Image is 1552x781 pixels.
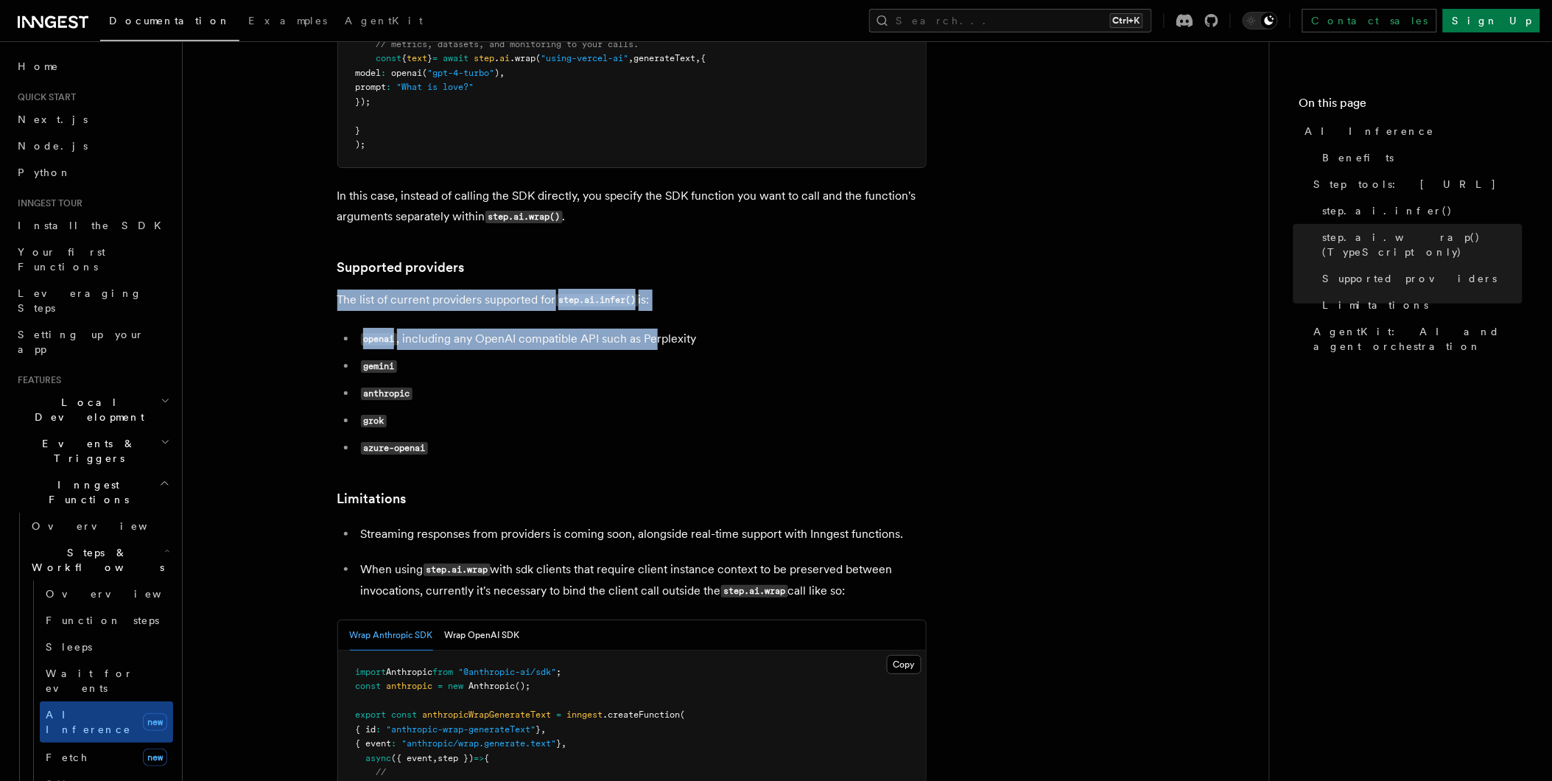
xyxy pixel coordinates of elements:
span: AgentKit [345,15,423,27]
span: Wait for events [46,668,133,694]
span: AI Inference [46,709,131,735]
span: , [696,53,701,63]
span: step [474,53,495,63]
a: AI Inference [1299,118,1523,144]
span: Step tools: [URL] [1314,177,1497,192]
code: step.ai.wrap() [485,211,563,223]
button: Copy [887,655,921,674]
a: Install the SDK [12,212,173,239]
a: Home [12,53,173,80]
a: Wait for events [40,660,173,701]
a: Benefits [1317,144,1523,171]
p: Streaming responses from providers is coming soon, alongside real-time support with Inngest funct... [361,524,927,544]
span: // metrics, datasets, and monitoring to your calls. [376,39,639,49]
a: Limitations [337,488,407,509]
span: : [387,82,392,92]
span: : [382,68,387,78]
a: Your first Functions [12,239,173,280]
span: async [366,753,392,763]
span: , [541,724,547,735]
a: Sign Up [1443,9,1540,32]
a: Limitations [1317,292,1523,318]
span: Sleeps [46,641,92,653]
a: Supported providers [337,257,465,278]
span: .wrap [510,53,536,63]
code: step.ai.wrap [721,585,788,598]
span: { id [356,724,376,735]
a: Setting up your app [12,321,173,363]
span: : [376,724,382,735]
span: AI Inference [1305,124,1435,139]
span: "anthropic-wrap-generateText" [387,724,536,735]
span: step.ai.infer() [1323,203,1453,218]
span: { [485,753,490,763]
span: anthropic [387,681,433,691]
button: Wrap OpenAI SDK [445,620,520,651]
span: "gpt-4-turbo" [428,68,495,78]
span: Inngest tour [12,197,82,209]
span: }); [356,97,371,107]
span: Setting up your app [18,329,144,355]
a: Sleeps [40,634,173,660]
span: Node.js [18,140,88,152]
span: new [143,713,167,731]
span: inngest [567,710,603,720]
a: Contact sales [1302,9,1437,32]
span: : [392,738,397,749]
a: Overview [26,513,173,539]
a: Next.js [12,106,173,133]
span: const [392,710,418,720]
span: , [562,738,567,749]
a: Supported providers [1317,265,1523,292]
span: Documentation [109,15,231,27]
button: Toggle dark mode [1243,12,1278,29]
button: Events & Triggers [12,430,173,472]
a: Python [12,159,173,186]
a: step.ai.infer() [1317,197,1523,224]
span: "What is love?" [397,82,474,92]
span: } [536,724,541,735]
span: step.ai.wrap() (TypeScript only) [1323,230,1523,259]
a: Step tools: [URL] [1308,171,1523,197]
span: { [402,53,407,63]
span: ); [356,139,366,150]
span: Inngest Functions [12,477,159,507]
span: const [376,53,402,63]
span: model [356,68,382,78]
span: ) [495,68,500,78]
span: , [500,68,505,78]
code: grok [361,415,387,427]
code: anthropic [361,388,412,400]
button: Wrap Anthropic SDK [350,620,433,651]
span: generateText [634,53,696,63]
span: Overview [46,588,197,600]
span: Features [12,374,61,386]
span: import [356,667,387,677]
span: openai [392,68,423,78]
span: } [428,53,433,63]
span: // [376,767,387,777]
span: ; [557,667,562,677]
code: step.ai.wrap [424,564,491,576]
span: } [356,125,361,136]
span: AgentKit: AI and agent orchestration [1314,324,1523,354]
a: AgentKit [336,4,432,40]
p: In this case, instead of calling the SDK directly, you specify the SDK function you want to call ... [337,186,927,228]
a: Fetchnew [40,743,173,772]
span: "@anthropic-ai/sdk" [459,667,557,677]
button: Steps & Workflows [26,539,173,581]
span: = [557,710,562,720]
code: openai [361,333,397,346]
span: ( [423,68,428,78]
span: text [407,53,428,63]
span: export [356,710,387,720]
code: gemini [361,360,397,373]
span: => [474,753,485,763]
span: await [443,53,469,63]
span: Events & Triggers [12,436,161,466]
span: Function steps [46,614,159,626]
span: Local Development [12,395,161,424]
span: from [433,667,454,677]
p: The list of current providers supported for is: [337,290,927,311]
code: step.ai.infer() [556,294,639,307]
